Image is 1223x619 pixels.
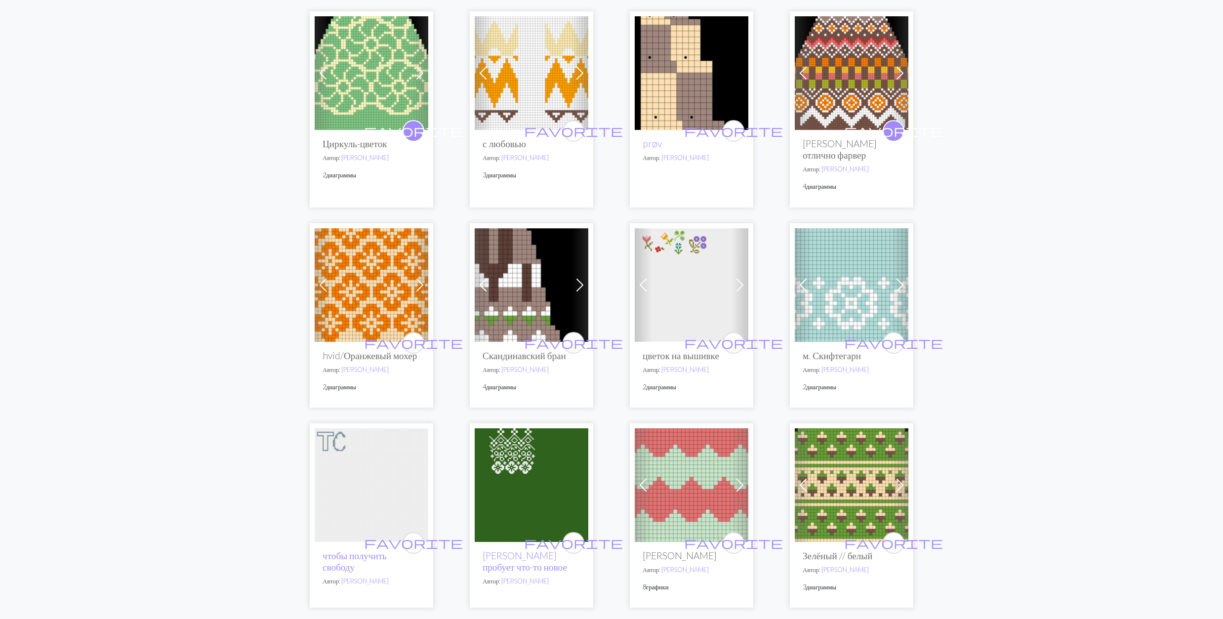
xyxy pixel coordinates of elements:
p: Автор: [643,365,740,374]
p: 3 диаграммы [483,170,580,180]
i: favourite [684,533,783,553]
a: [PERSON_NAME] [341,154,389,162]
h2: [PERSON_NAME] отлично фарвер [803,138,900,161]
p: 4 диаграммы [483,382,580,392]
p: Автор: [483,577,580,586]
span: favorite [684,535,783,550]
img: кроп [795,228,908,342]
h2: с любовью [483,138,580,149]
img: prøv [635,16,748,130]
a: [PERSON_NAME] [821,366,869,373]
p: Автор: [643,565,740,575]
a: Скандинавский бран [475,279,588,289]
p: Автор: [323,577,420,586]
i: favourite [364,333,463,353]
img: передняя часть [795,428,908,542]
p: 2 диаграммы [323,170,420,180]
i: favourite [524,533,623,553]
h2: Скандинавский бран [483,350,580,361]
span: favorite [844,535,943,550]
img: Передняя сумка og [315,16,428,130]
a: чтобы получить свободу [315,479,428,489]
i: favourite [684,333,783,353]
i: favourite [684,121,783,141]
span: favorite [364,535,463,550]
a: спереди с мехом [475,67,588,77]
button: favourite [883,532,904,554]
i: favourite [364,121,463,141]
p: Автор: [803,565,900,575]
a: [PERSON_NAME] пробует что-то новое [483,550,567,573]
p: Автор: [323,153,420,163]
button: favourite [563,120,584,142]
img: чтобы получить свободу [315,428,428,542]
img: Скандинавский бран [475,228,588,342]
img: спереди с мехом [475,16,588,130]
button: favourite [563,532,584,554]
button: favourite [883,120,904,142]
img: передняя сумка og [315,228,428,342]
a: [PERSON_NAME] [661,366,709,373]
img: передняя часть//сумка [795,16,908,130]
button: favourite [403,332,424,354]
i: favourite [364,533,463,553]
a: чтобы получить свободу [323,550,387,573]
button: favourite [723,120,744,142]
p: Автор: [643,153,740,163]
span: favorite [364,335,463,350]
h2: Зелёный // белый [803,550,900,561]
button: favourite [723,532,744,554]
a: [PERSON_NAME] [661,566,709,574]
span: favorite [844,335,943,350]
a: передняя часть//сумка [795,67,908,77]
p: 2 диаграммы [643,382,740,392]
a: [PERSON_NAME] [821,165,869,173]
a: [PERSON_NAME] [821,566,869,574]
i: favourite [844,533,943,553]
p: 8 графики [643,582,740,592]
button: favourite [883,332,904,354]
a: prøv [643,138,662,149]
i: favourite [524,333,623,353]
h2: [PERSON_NAME] [643,550,740,561]
p: 2 диаграммы [323,382,420,392]
a: [PERSON_NAME] [661,154,709,162]
a: передняя часть [795,479,908,489]
a: Передняя сумка og [315,67,428,77]
span: favorite [524,123,623,138]
h2: м. Скифтегарн [803,350,900,361]
h2: Циркуль-цветок [323,138,420,149]
img: цветок на вышивке [635,228,748,342]
span: favorite [684,335,783,350]
button: favourite [723,332,744,354]
button: favourite [563,332,584,354]
span: favorite [524,535,623,550]
button: favourite [403,120,424,142]
a: кроп [795,279,908,289]
span: favorite [364,123,463,138]
p: Автор: [483,365,580,374]
p: Автор: [323,365,420,374]
a: передняя часть [635,479,748,489]
button: favourite [403,532,424,554]
p: Автор: [803,165,900,174]
i: favourite [844,333,943,353]
a: [PERSON_NAME] [341,577,389,585]
a: передняя сумка og [315,279,428,289]
h2: hvid/Оранжевый мохер [323,350,420,361]
a: prøv [635,67,748,77]
a: цветок на вышивке [635,279,748,289]
p: 2 диаграммы [803,382,900,392]
p: 3 диаграммы [803,582,900,592]
p: Автор: [483,153,580,163]
span: favorite [524,335,623,350]
span: favorite [844,123,943,138]
a: [PERSON_NAME] [501,366,549,373]
img: Каро пробует что-то новое [475,428,588,542]
a: Каро пробует что-то новое [475,479,588,489]
h2: цветок на вышивке [643,350,740,361]
i: favourite [844,121,943,141]
a: [PERSON_NAME] [501,577,549,585]
p: 4 диаграммы [803,182,900,191]
span: favorite [684,123,783,138]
